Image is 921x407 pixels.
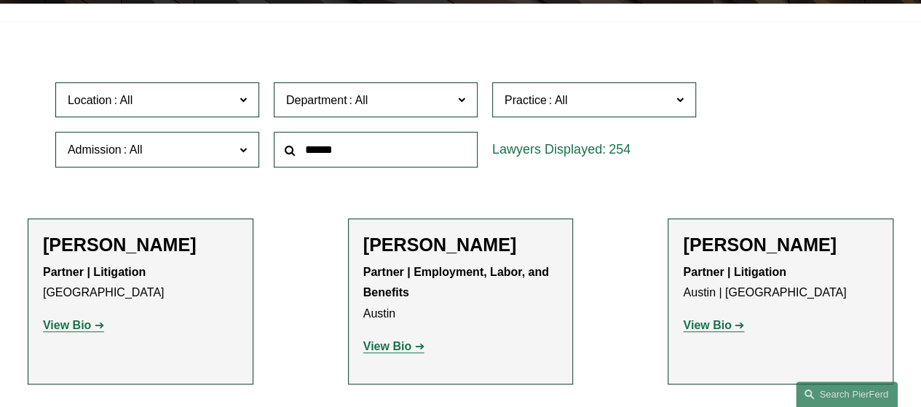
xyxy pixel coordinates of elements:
[683,262,878,304] p: Austin | [GEOGRAPHIC_DATA]
[363,262,558,325] p: Austin
[683,319,731,331] strong: View Bio
[363,340,411,352] strong: View Bio
[286,94,347,106] span: Department
[68,143,122,156] span: Admission
[683,319,744,331] a: View Bio
[43,319,91,331] strong: View Bio
[363,340,424,352] a: View Bio
[796,382,898,407] a: Search this site
[609,142,631,157] span: 254
[43,262,238,304] p: [GEOGRAPHIC_DATA]
[683,234,878,256] h2: [PERSON_NAME]
[683,266,786,278] strong: Partner | Litigation
[43,266,146,278] strong: Partner | Litigation
[363,234,558,256] h2: [PERSON_NAME]
[43,234,238,256] h2: [PERSON_NAME]
[363,266,553,299] strong: Partner | Employment, Labor, and Benefits
[68,94,112,106] span: Location
[43,319,104,331] a: View Bio
[505,94,547,106] span: Practice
